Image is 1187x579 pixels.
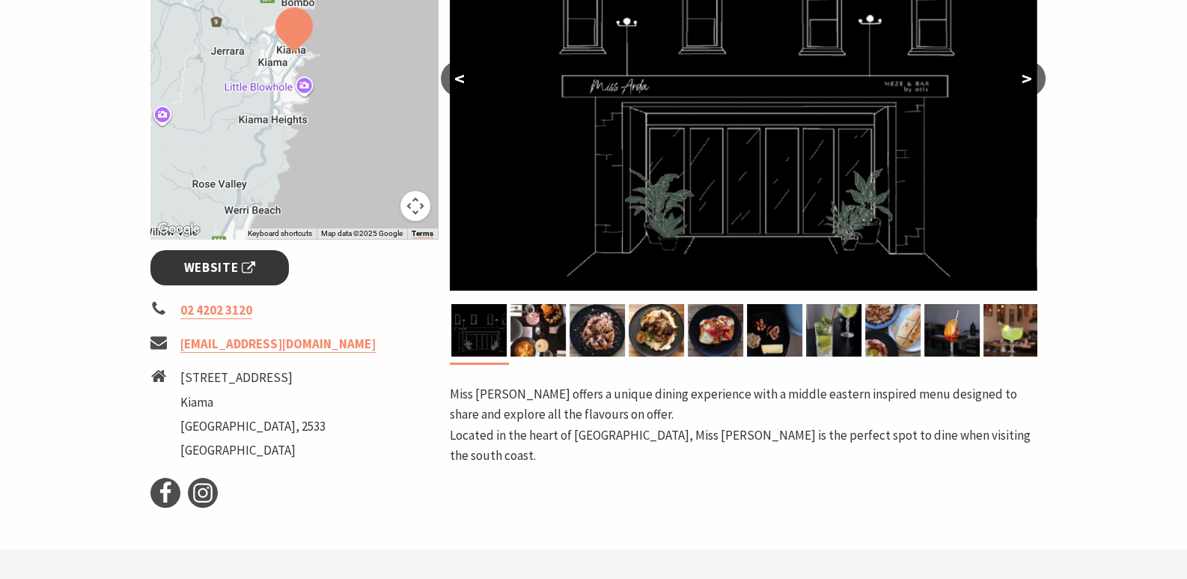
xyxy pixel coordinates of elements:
li: [STREET_ADDRESS] [180,368,326,388]
button: > [1008,61,1046,97]
a: Open this area in Google Maps (opens a new window) [154,219,204,239]
a: Website [150,250,289,285]
li: [GEOGRAPHIC_DATA] [180,440,326,461]
div: Located in the heart of [GEOGRAPHIC_DATA], Miss [PERSON_NAME] is the perfect spot to dine when vi... [450,425,1037,466]
button: < [441,61,478,97]
div: Miss [PERSON_NAME] offers a unique dining experience with a middle eastern inspired menu designed... [450,384,1037,425]
li: [GEOGRAPHIC_DATA], 2533 [180,416,326,437]
img: Google [154,219,204,239]
button: Keyboard shortcuts [248,228,312,239]
a: 02 4202 3120 [180,302,252,319]
span: Website [184,258,256,278]
span: Map data ©2025 Google [321,229,403,237]
a: [EMAIL_ADDRESS][DOMAIN_NAME] [180,336,376,353]
li: Kiama [180,392,326,413]
button: Map camera controls [400,191,430,221]
a: Terms (opens in new tab) [412,229,433,238]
